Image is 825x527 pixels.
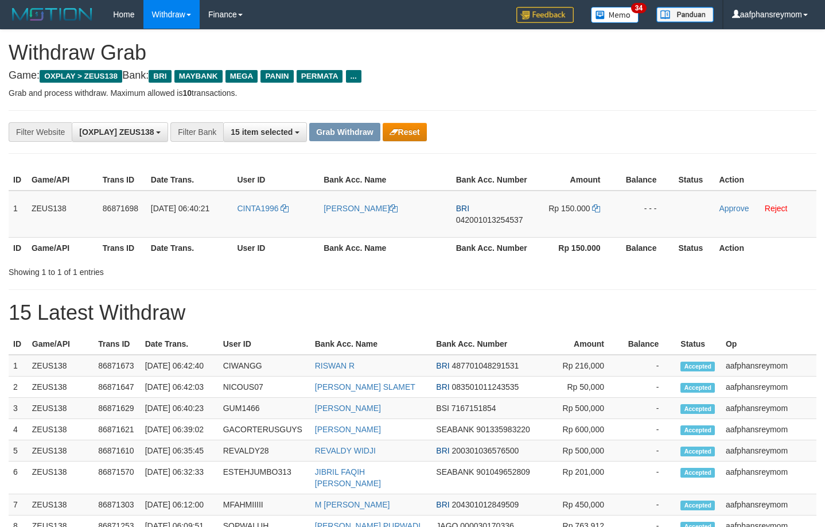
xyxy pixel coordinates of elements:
[9,41,816,64] h1: Withdraw Grab
[676,334,721,355] th: Status
[621,419,676,440] td: -
[476,467,530,476] span: Copy 901049652809 to clipboard
[452,361,519,370] span: Copy 487701048291531 to clipboard
[170,122,223,142] div: Filter Bank
[28,398,94,419] td: ZEUS138
[9,377,28,398] td: 2
[617,237,674,258] th: Balance
[151,204,209,213] span: [DATE] 06:40:21
[28,334,94,355] th: Game/API
[721,334,816,355] th: Op
[674,169,714,191] th: Status
[79,127,154,137] span: [OXPLAY] ZEUS138
[436,361,449,370] span: BRI
[219,494,310,516] td: MFAHMIIIII
[94,494,140,516] td: 86871303
[219,334,310,355] th: User ID
[9,494,28,516] td: 7
[28,494,94,516] td: ZEUS138
[315,404,381,413] a: [PERSON_NAME]
[9,301,816,324] h1: 15 Latest Withdraw
[721,494,816,516] td: aafphansreymom
[319,237,452,258] th: Bank Acc. Name
[231,127,293,137] span: 15 item selected
[721,462,816,494] td: aafphansreymom
[436,404,449,413] span: BSI
[714,169,816,191] th: Action
[94,440,140,462] td: 86871610
[28,355,94,377] td: ZEUS138
[94,398,140,419] td: 86871629
[9,419,28,440] td: 4
[542,494,621,516] td: Rp 450,000
[721,440,816,462] td: aafphansreymom
[680,447,715,456] span: Accepted
[260,70,293,83] span: PANIN
[310,334,432,355] th: Bank Acc. Name
[141,462,219,494] td: [DATE] 06:32:33
[141,419,219,440] td: [DATE] 06:39:02
[621,377,676,398] td: -
[27,169,98,191] th: Game/API
[146,169,233,191] th: Date Trans.
[324,204,398,213] a: [PERSON_NAME]
[219,462,310,494] td: ESTEHJUMBO313
[680,468,715,478] span: Accepted
[219,377,310,398] td: NICOUS07
[548,204,590,213] span: Rp 150.000
[149,70,171,83] span: BRI
[219,440,310,462] td: REVALDY28
[315,500,390,509] a: M [PERSON_NAME]
[232,169,319,191] th: User ID
[103,204,138,213] span: 86871698
[456,215,523,224] span: Copy 042001013254537 to clipboard
[9,355,28,377] td: 1
[232,237,319,258] th: User ID
[28,419,94,440] td: ZEUS138
[346,70,361,83] span: ...
[436,382,449,392] span: BRI
[383,123,427,141] button: Reset
[631,3,647,13] span: 34
[542,419,621,440] td: Rp 600,000
[656,7,714,22] img: panduan.png
[225,70,258,83] span: MEGA
[721,398,816,419] td: aafphansreymom
[315,425,381,434] a: [PERSON_NAME]
[680,362,715,371] span: Accepted
[9,262,335,278] div: Showing 1 to 1 of 1 entries
[98,237,146,258] th: Trans ID
[542,462,621,494] td: Rp 201,000
[9,191,27,238] td: 1
[476,425,530,434] span: Copy 901335983220 to clipboard
[721,377,816,398] td: aafphansreymom
[721,419,816,440] td: aafphansreymom
[9,122,72,142] div: Filter Website
[98,169,146,191] th: Trans ID
[680,501,715,510] span: Accepted
[141,440,219,462] td: [DATE] 06:35:45
[94,419,140,440] td: 86871621
[28,377,94,398] td: ZEUS138
[9,169,27,191] th: ID
[297,70,343,83] span: PERMATA
[315,467,381,488] a: JIBRIL FAQIH [PERSON_NAME]
[516,7,574,23] img: Feedback.jpg
[9,334,28,355] th: ID
[542,355,621,377] td: Rp 216,000
[436,467,474,476] span: SEABANK
[436,500,449,509] span: BRI
[621,494,676,516] td: -
[721,355,816,377] td: aafphansreymom
[592,204,600,213] a: Copy 150000 to clipboard
[621,334,676,355] th: Balance
[680,425,715,435] span: Accepted
[9,462,28,494] td: 6
[533,237,618,258] th: Rp 150.000
[94,355,140,377] td: 86871673
[9,440,28,462] td: 5
[674,237,714,258] th: Status
[9,70,816,82] h4: Game: Bank:
[591,7,639,23] img: Button%20Memo.svg
[431,334,542,355] th: Bank Acc. Number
